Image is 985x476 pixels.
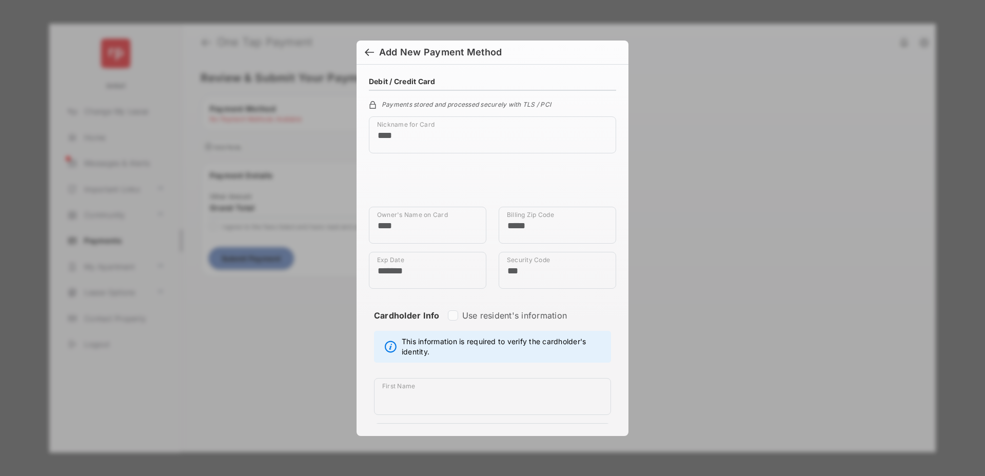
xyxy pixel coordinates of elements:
[369,77,436,86] h4: Debit / Credit Card
[402,336,605,357] span: This information is required to verify the cardholder's identity.
[369,99,616,108] div: Payments stored and processed securely with TLS / PCI
[462,310,567,321] label: Use resident's information
[369,162,616,207] iframe: Credit card field
[379,47,502,58] div: Add New Payment Method
[374,310,440,339] strong: Cardholder Info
